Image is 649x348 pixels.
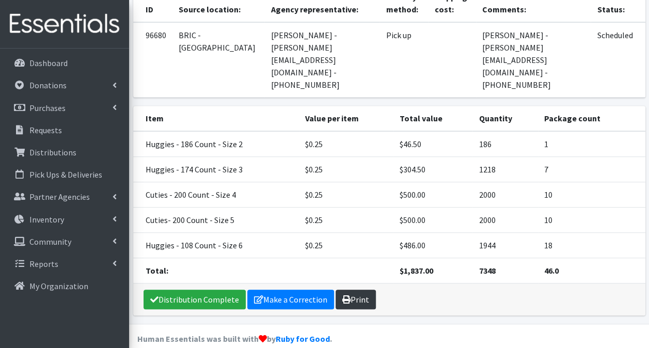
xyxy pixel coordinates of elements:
td: Pick up [379,22,428,98]
td: $0.25 [299,207,393,232]
td: $0.25 [299,156,393,182]
p: My Organization [29,281,88,291]
a: My Organization [4,276,125,296]
th: Package count [538,106,645,131]
strong: Total: [146,265,168,276]
th: Quantity [472,106,537,131]
p: Requests [29,125,62,135]
p: Community [29,236,71,247]
td: $486.00 [393,232,472,258]
td: 1 [538,131,645,157]
a: Pick Ups & Deliveries [4,164,125,185]
a: Distributions [4,142,125,163]
th: Value per item [299,106,393,131]
td: Cuties- 200 Count - Size 5 [133,207,299,232]
td: Huggies - 108 Count - Size 6 [133,232,299,258]
a: Dashboard [4,53,125,73]
strong: Human Essentials was built with by . [137,334,332,344]
td: $304.50 [393,156,472,182]
a: Partner Agencies [4,186,125,207]
a: Donations [4,75,125,96]
td: $0.25 [299,182,393,207]
td: Cuties - 200 Count - Size 4 [133,182,299,207]
td: $46.50 [393,131,472,157]
a: Distribution Complete [144,290,246,309]
a: Inventory [4,209,125,230]
strong: 7348 [479,265,495,276]
td: $500.00 [393,207,472,232]
td: 2000 [472,207,537,232]
strong: 46.0 [544,265,559,276]
p: Donations [29,80,67,90]
td: $500.00 [393,182,472,207]
td: 186 [472,131,537,157]
td: $0.25 [299,131,393,157]
p: Inventory [29,214,64,225]
td: [PERSON_NAME] - [PERSON_NAME][EMAIL_ADDRESS][DOMAIN_NAME] - [PHONE_NUMBER] [264,22,379,98]
p: Distributions [29,147,76,157]
td: 1944 [472,232,537,258]
a: Purchases [4,98,125,118]
a: Community [4,231,125,252]
p: Reports [29,259,58,269]
a: Requests [4,120,125,140]
p: Partner Agencies [29,192,90,202]
a: Ruby for Good [276,334,330,344]
td: 18 [538,232,645,258]
td: 96680 [133,22,172,98]
td: Huggies - 174 Count - Size 3 [133,156,299,182]
td: 1218 [472,156,537,182]
a: Make a Correction [247,290,334,309]
td: 10 [538,182,645,207]
td: 7 [538,156,645,182]
img: HumanEssentials [4,7,125,41]
td: BRIC - [GEOGRAPHIC_DATA] [172,22,265,98]
td: 2000 [472,182,537,207]
p: Pick Ups & Deliveries [29,169,102,180]
td: $0.25 [299,232,393,258]
strong: $1,837.00 [400,265,433,276]
a: Print [336,290,376,309]
td: [PERSON_NAME] - [PERSON_NAME][EMAIL_ADDRESS][DOMAIN_NAME] - [PHONE_NUMBER] [476,22,591,98]
td: Scheduled [591,22,645,98]
td: 10 [538,207,645,232]
p: Dashboard [29,58,68,68]
th: Item [133,106,299,131]
td: Huggies - 186 Count - Size 2 [133,131,299,157]
p: Purchases [29,103,66,113]
a: Reports [4,254,125,274]
th: Total value [393,106,472,131]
